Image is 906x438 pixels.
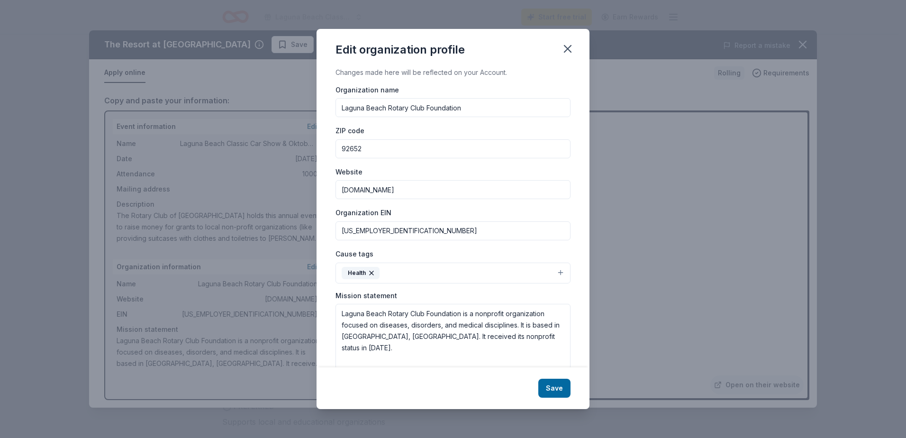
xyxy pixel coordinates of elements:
[335,139,571,158] input: 12345 (U.S. only)
[335,291,397,301] label: Mission statement
[335,67,571,78] div: Changes made here will be reflected on your Account.
[335,221,571,240] input: 12-3456789
[342,267,380,279] div: Health
[335,167,362,177] label: Website
[335,249,373,259] label: Cause tags
[335,208,391,218] label: Organization EIN
[335,42,465,57] div: Edit organization profile
[538,379,571,398] button: Save
[335,85,399,95] label: Organization name
[335,126,364,136] label: ZIP code
[335,263,571,283] button: Health
[335,304,571,369] textarea: Laguna Beach Rotary Club Foundation is a nonprofit organization focused on diseases, disorders, a...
